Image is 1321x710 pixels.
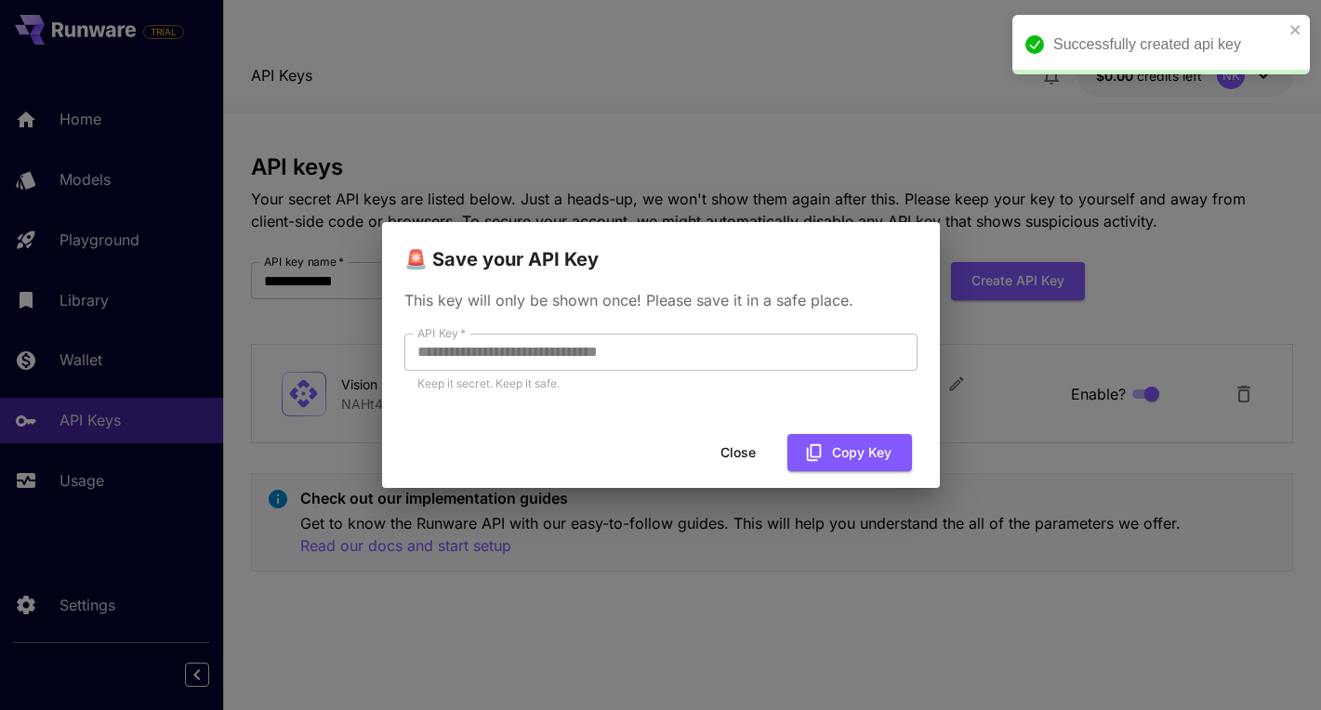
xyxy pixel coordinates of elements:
button: Copy Key [787,434,912,472]
button: close [1289,22,1302,37]
label: API Key [417,325,466,341]
h2: 🚨 Save your API Key [382,222,940,274]
p: This key will only be shown once! Please save it in a safe place. [404,289,918,311]
div: Successfully created api key [1053,33,1284,56]
button: Close [696,434,780,472]
p: Keep it secret. Keep it safe. [417,375,905,393]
